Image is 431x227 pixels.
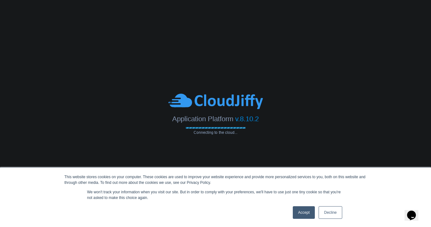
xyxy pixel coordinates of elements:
span: Connecting to the cloud... [186,130,246,134]
div: This website stores cookies on your computer. These cookies are used to improve your website expe... [65,174,367,185]
a: Decline [319,206,342,219]
p: We won't track your information when you visit our site. But in order to comply with your prefere... [87,189,344,201]
a: Accept [293,206,315,219]
span: Application Platform [172,115,233,122]
span: v.8.10.2 [235,115,259,122]
iframe: chat widget [405,202,425,221]
img: CloudJiffy-Blue.svg [168,93,263,110]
